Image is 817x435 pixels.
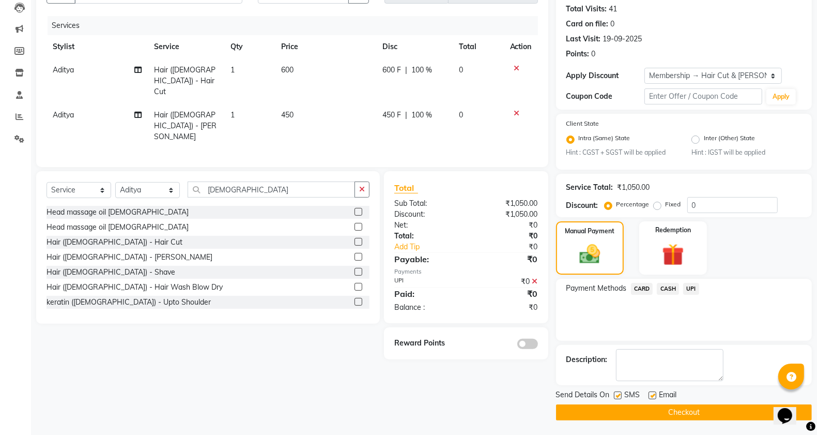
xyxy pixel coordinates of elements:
button: Apply [766,89,796,104]
span: 600 [281,65,294,74]
div: Paid: [387,288,466,300]
div: keratin ([DEMOGRAPHIC_DATA]) - Upto Shoulder [47,297,211,308]
div: Payments [394,267,537,276]
span: 1 [230,110,235,119]
div: Total: [387,231,466,242]
span: 600 F [382,65,401,76]
input: Search or Scan [188,182,355,198]
span: Aditya [53,65,74,74]
span: Payment Methods [566,283,627,294]
label: Manual Payment [565,227,614,236]
div: ₹0 [466,253,546,265]
span: 1 [230,65,235,74]
div: Hair ([DEMOGRAPHIC_DATA]) - Hair Cut [47,237,182,248]
span: 0 [459,65,463,74]
label: Intra (Same) State [579,133,630,146]
span: 450 F [382,110,401,121]
div: Sub Total: [387,198,466,209]
span: Total [394,183,418,193]
th: Qty [224,35,275,58]
th: Price [275,35,376,58]
div: Coupon Code [566,91,645,102]
button: Checkout [556,404,812,421]
div: Discount: [566,200,598,211]
img: _cash.svg [573,242,607,266]
th: Action [504,35,538,58]
div: Hair ([DEMOGRAPHIC_DATA]) - Hair Wash Blow Dry [47,282,223,293]
th: Stylist [47,35,148,58]
img: _gift.svg [655,241,690,268]
label: Redemption [655,226,691,235]
div: Head massage oil [DEMOGRAPHIC_DATA] [47,207,189,218]
input: Enter Offer / Coupon Code [644,88,762,104]
div: Service Total: [566,182,613,193]
label: Percentage [616,200,650,209]
span: | [405,110,407,121]
div: Hair ([DEMOGRAPHIC_DATA]) - [PERSON_NAME] [47,252,212,263]
div: Services [48,16,546,35]
span: CARD [631,283,653,295]
th: Service [148,35,224,58]
div: ₹1,050.00 [466,209,546,220]
div: Reward Points [387,338,466,349]
span: 100 % [411,65,432,76]
div: Apply Discount [566,70,645,81]
div: 19-09-2025 [603,34,642,44]
div: 41 [609,4,618,14]
div: Points: [566,49,590,59]
label: Fixed [666,200,681,209]
div: ₹0 [466,220,546,231]
span: Hair ([DEMOGRAPHIC_DATA]) - [PERSON_NAME] [154,110,217,141]
a: Add Tip [387,242,479,252]
div: ₹0 [480,242,546,252]
div: Balance : [387,302,466,313]
div: 0 [592,49,596,59]
span: 450 [281,110,294,119]
div: ₹0 [466,302,546,313]
span: 100 % [411,110,432,121]
div: Total Visits: [566,4,607,14]
span: SMS [625,389,640,402]
div: ₹1,050.00 [466,198,546,209]
div: ₹0 [466,231,546,242]
span: 0 [459,110,463,119]
div: Payable: [387,253,466,265]
div: Hair ([DEMOGRAPHIC_DATA]) - Shave [47,267,175,278]
div: Head massage oil [DEMOGRAPHIC_DATA] [47,222,189,233]
span: Email [659,389,677,402]
div: Net: [387,220,466,231]
div: 0 [611,19,615,29]
small: Hint : IGST will be applied [691,148,801,157]
span: | [405,65,407,76]
div: ₹0 [466,288,546,300]
label: Inter (Other) State [704,133,755,146]
th: Total [453,35,504,58]
iframe: chat widget [774,394,807,425]
span: Aditya [53,110,74,119]
div: Last Visit: [566,34,601,44]
span: CASH [657,283,679,295]
span: Hair ([DEMOGRAPHIC_DATA]) - Hair Cut [154,65,215,96]
div: Card on file: [566,19,609,29]
div: ₹0 [466,276,546,287]
div: Discount: [387,209,466,220]
th: Disc [376,35,453,58]
span: Send Details On [556,389,610,402]
div: ₹1,050.00 [618,182,650,193]
div: UPI [387,276,466,287]
div: Description: [566,354,608,365]
span: UPI [683,283,699,295]
label: Client State [566,119,599,128]
small: Hint : CGST + SGST will be applied [566,148,676,157]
